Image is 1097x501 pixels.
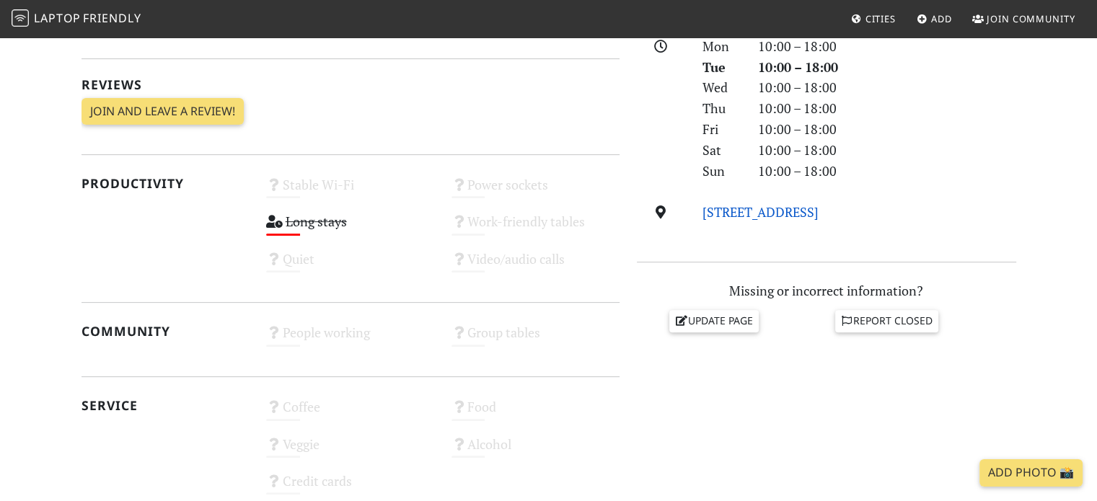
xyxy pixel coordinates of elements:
[749,98,1025,119] div: 10:00 – 18:00
[257,395,443,432] div: Coffee
[749,119,1025,140] div: 10:00 – 18:00
[702,203,819,221] a: [STREET_ADDRESS]
[931,12,952,25] span: Add
[443,210,628,247] div: Work-friendly tables
[749,36,1025,57] div: 10:00 – 18:00
[443,321,628,358] div: Group tables
[83,10,141,26] span: Friendly
[749,77,1025,98] div: 10:00 – 18:00
[81,324,250,339] h2: Community
[694,57,749,78] div: Tue
[749,57,1025,78] div: 10:00 – 18:00
[257,321,443,358] div: People working
[81,398,250,413] h2: Service
[81,77,620,92] h2: Reviews
[979,459,1083,487] a: Add Photo 📸
[443,433,628,469] div: Alcohol
[694,77,749,98] div: Wed
[694,119,749,140] div: Fri
[81,98,244,125] a: Join and leave a review!
[749,140,1025,161] div: 10:00 – 18:00
[987,12,1075,25] span: Join Community
[257,247,443,284] div: Quiet
[911,6,958,32] a: Add
[443,173,628,210] div: Power sockets
[12,6,141,32] a: LaptopFriendly LaptopFriendly
[694,161,749,182] div: Sun
[443,247,628,284] div: Video/audio calls
[865,12,896,25] span: Cities
[694,98,749,119] div: Thu
[257,433,443,469] div: Veggie
[286,213,347,230] s: Long stays
[637,280,1016,301] p: Missing or incorrect information?
[257,173,443,210] div: Stable Wi-Fi
[694,140,749,161] div: Sat
[34,10,81,26] span: Laptop
[81,176,250,191] h2: Productivity
[749,161,1025,182] div: 10:00 – 18:00
[694,36,749,57] div: Mon
[835,310,939,332] a: Report closed
[12,9,29,27] img: LaptopFriendly
[669,310,759,332] a: Update page
[443,395,628,432] div: Food
[966,6,1081,32] a: Join Community
[845,6,902,32] a: Cities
